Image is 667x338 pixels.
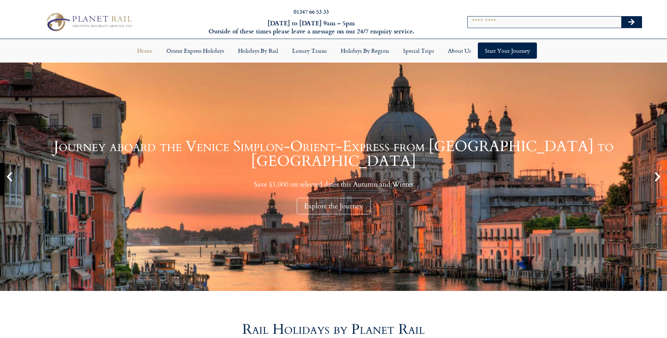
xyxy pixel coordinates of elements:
img: Planet Rail Train Holidays Logo [43,11,135,33]
a: Start your Journey [478,43,537,59]
a: 01347 66 53 33 [294,7,329,15]
a: Holidays by Rail [231,43,285,59]
h1: Journey aboard the Venice Simplon-Orient-Express from [GEOGRAPHIC_DATA] to [GEOGRAPHIC_DATA] [18,139,649,169]
div: Next slide [652,171,663,183]
a: Holidays by Region [334,43,396,59]
nav: Menu [4,43,663,59]
div: Previous slide [4,171,15,183]
a: About Us [441,43,478,59]
p: Save £1,000 on selected dates this Autumn and Winter [18,180,649,189]
button: Search [621,17,642,28]
a: Orient Express Holidays [159,43,231,59]
a: Special Trips [396,43,441,59]
a: Luxury Trains [285,43,334,59]
h6: [DATE] to [DATE] 9am – 5pm Outside of these times please leave a message on our 24/7 enquiry serv... [180,19,443,35]
a: Home [130,43,159,59]
div: Explore the Journey [297,198,371,214]
h2: Rail Holidays by Planet Rail [133,323,534,337]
